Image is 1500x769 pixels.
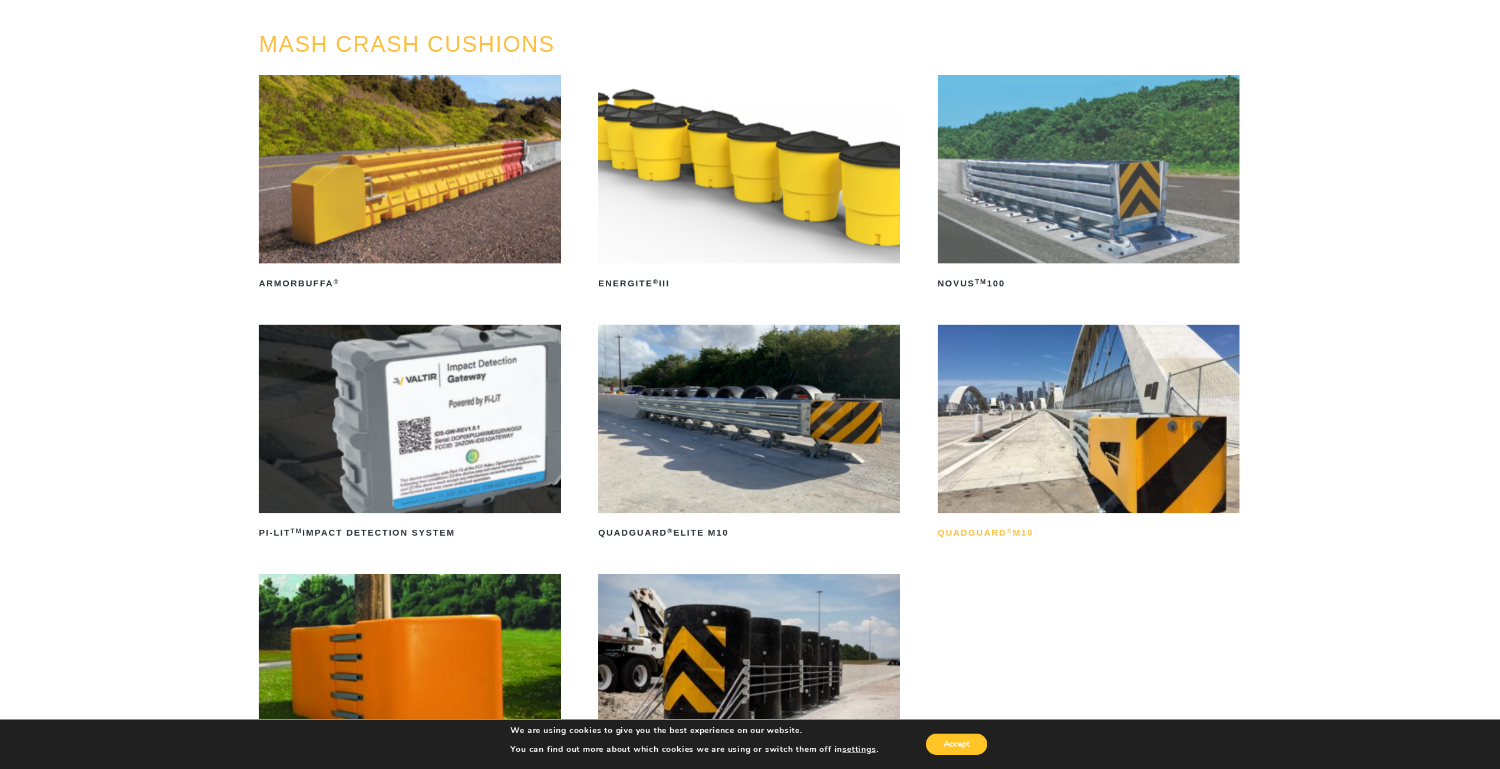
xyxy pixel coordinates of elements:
[598,325,900,543] a: QuadGuard®Elite M10
[926,734,987,755] button: Accept
[653,278,659,285] sup: ®
[842,744,876,755] button: settings
[334,278,339,285] sup: ®
[510,744,878,755] p: You can find out more about which cookies we are using or switch them off in .
[259,524,561,543] h2: PI-LIT Impact Detection System
[938,524,1239,543] h2: QuadGuard M10
[1007,527,1013,534] sup: ®
[598,524,900,543] h2: QuadGuard Elite M10
[259,75,561,293] a: ArmorBuffa®
[259,325,561,543] a: PI-LITTMImpact Detection System
[938,274,1239,293] h2: NOVUS 100
[975,278,987,285] sup: TM
[938,325,1239,543] a: QuadGuard®M10
[259,274,561,293] h2: ArmorBuffa
[259,32,555,57] a: MASH CRASH CUSHIONS
[510,725,878,736] p: We are using cookies to give you the best experience on our website.
[667,527,673,534] sup: ®
[598,274,900,293] h2: ENERGITE III
[938,75,1239,293] a: NOVUSTM100
[291,527,302,534] sup: TM
[598,75,900,293] a: ENERGITE®III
